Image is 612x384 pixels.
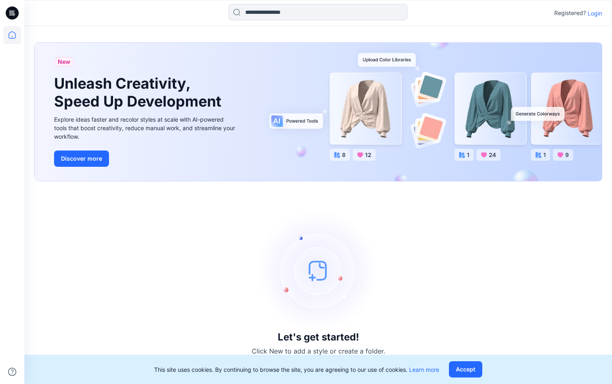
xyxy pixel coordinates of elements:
button: Accept [449,361,482,377]
p: Click New to add a style or create a folder. [252,346,385,356]
button: Discover more [54,151,109,167]
a: Discover more [54,151,237,167]
p: This site uses cookies. By continuing to browse the site, you are agreeing to our use of cookies. [154,365,439,374]
h1: Unleash Creativity, Speed Up Development [54,75,225,110]
p: Login [588,9,602,17]
h3: Let's get started! [278,332,359,343]
p: Registered? [554,8,586,18]
a: Learn more [409,366,439,373]
span: New [58,57,70,67]
div: Explore ideas faster and recolor styles at scale with AI-powered tools that boost creativity, red... [54,115,237,141]
img: empty-state-image.svg [257,209,379,332]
